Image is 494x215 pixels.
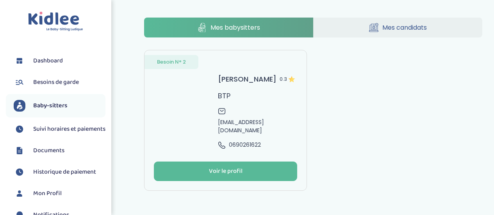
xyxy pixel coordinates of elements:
[14,100,25,112] img: babysitters.svg
[218,118,297,135] span: [EMAIL_ADDRESS][DOMAIN_NAME]
[33,124,105,134] span: Suivi horaires et paiements
[14,55,25,67] img: dashboard.svg
[144,18,313,37] a: Mes babysitters
[14,123,105,135] a: Suivi horaires et paiements
[33,189,62,198] span: Mon Profil
[14,100,105,112] a: Baby-sitters
[157,58,186,66] span: Besoin N° 2
[33,78,79,87] span: Besoins de garde
[218,74,295,84] h3: [PERSON_NAME]
[14,145,25,156] img: documents.svg
[314,18,482,37] a: Mes candidats
[14,166,25,178] img: suivihoraire.svg
[33,146,64,155] span: Documents
[33,167,96,177] span: Historique de paiement
[210,23,260,32] span: Mes babysitters
[14,123,25,135] img: suivihoraire.svg
[33,101,68,110] span: Baby-sitters
[28,12,83,32] img: logo.svg
[209,167,243,176] div: Voir le profil
[14,145,105,156] a: Documents
[218,91,230,101] p: BTP
[280,74,295,84] span: 0.3
[14,76,25,88] img: besoin.svg
[229,141,261,149] span: 0690261622
[14,188,105,199] a: Mon Profil
[14,188,25,199] img: profil.svg
[14,166,105,178] a: Historique de paiement
[33,56,63,66] span: Dashboard
[144,50,307,191] a: Besoin N° 2 [PERSON_NAME]0.3 BTP [EMAIL_ADDRESS][DOMAIN_NAME] 0690261622 Voir le profil
[14,76,105,88] a: Besoins de garde
[382,23,427,32] span: Mes candidats
[14,55,105,67] a: Dashboard
[154,162,297,181] button: Voir le profil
